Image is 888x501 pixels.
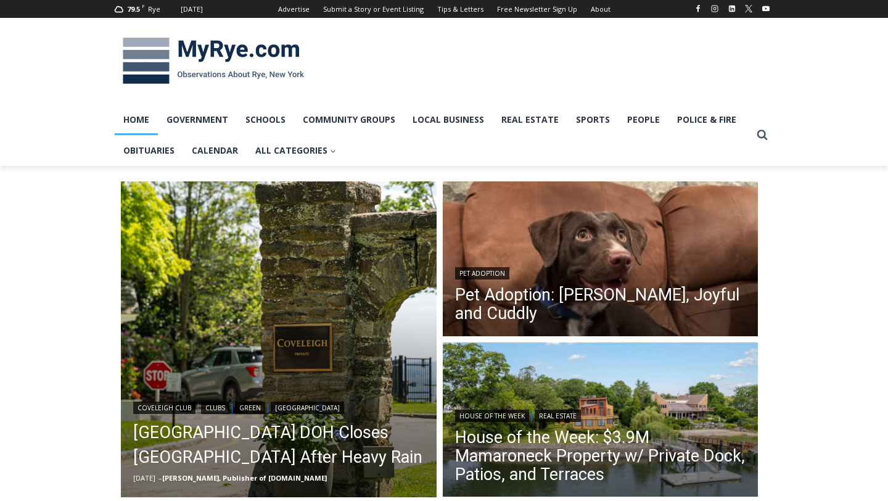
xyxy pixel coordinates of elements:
[133,420,424,470] a: [GEOGRAPHIC_DATA] DOH Closes [GEOGRAPHIC_DATA] After Heavy Rain
[691,1,705,16] a: Facebook
[751,124,773,146] button: View Search Form
[668,104,745,135] a: Police & Fire
[127,4,140,14] span: 79.5
[247,135,345,166] a: All Categories
[133,402,195,414] a: Coveleigh Club
[201,402,229,414] a: Clubs
[158,473,162,482] span: –
[158,104,237,135] a: Government
[443,181,758,339] img: (PHOTO: Ella. Contributed.)
[443,342,758,500] img: 1160 Greacen Point Road, Mamaroneck
[115,104,158,135] a: Home
[741,1,756,16] a: X
[237,104,294,135] a: Schools
[255,144,336,157] span: All Categories
[455,286,746,323] a: Pet Adoption: [PERSON_NAME], Joyful and Cuddly
[294,104,404,135] a: Community Groups
[404,104,493,135] a: Local Business
[271,402,344,414] a: [GEOGRAPHIC_DATA]
[121,181,437,497] img: (PHOTO: Coveleigh Club, at 459 Stuyvesant Avenue in Rye. Credit: Justin Gray.)
[115,135,183,166] a: Obituaries
[133,399,424,414] div: | | |
[133,473,155,482] time: [DATE]
[115,29,312,93] img: MyRye.com
[181,4,203,15] div: [DATE]
[707,1,722,16] a: Instagram
[142,2,145,9] span: F
[455,267,509,279] a: Pet Adoption
[443,181,758,339] a: Read More Pet Adoption: Ella, Joyful and Cuddly
[619,104,668,135] a: People
[758,1,773,16] a: YouTube
[121,181,437,497] a: Read More Westchester County DOH Closes Coveleigh Club Beach After Heavy Rain
[567,104,619,135] a: Sports
[725,1,739,16] a: Linkedin
[162,473,327,482] a: [PERSON_NAME], Publisher of [DOMAIN_NAME]
[443,342,758,500] a: Read More House of the Week: $3.9M Mamaroneck Property w/ Private Dock, Patios, and Terraces
[235,402,265,414] a: Green
[148,4,160,15] div: Rye
[455,407,746,422] div: |
[493,104,567,135] a: Real Estate
[183,135,247,166] a: Calendar
[455,410,529,422] a: House of the Week
[455,428,746,484] a: House of the Week: $3.9M Mamaroneck Property w/ Private Dock, Patios, and Terraces
[115,104,751,167] nav: Primary Navigation
[535,410,581,422] a: Real Estate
